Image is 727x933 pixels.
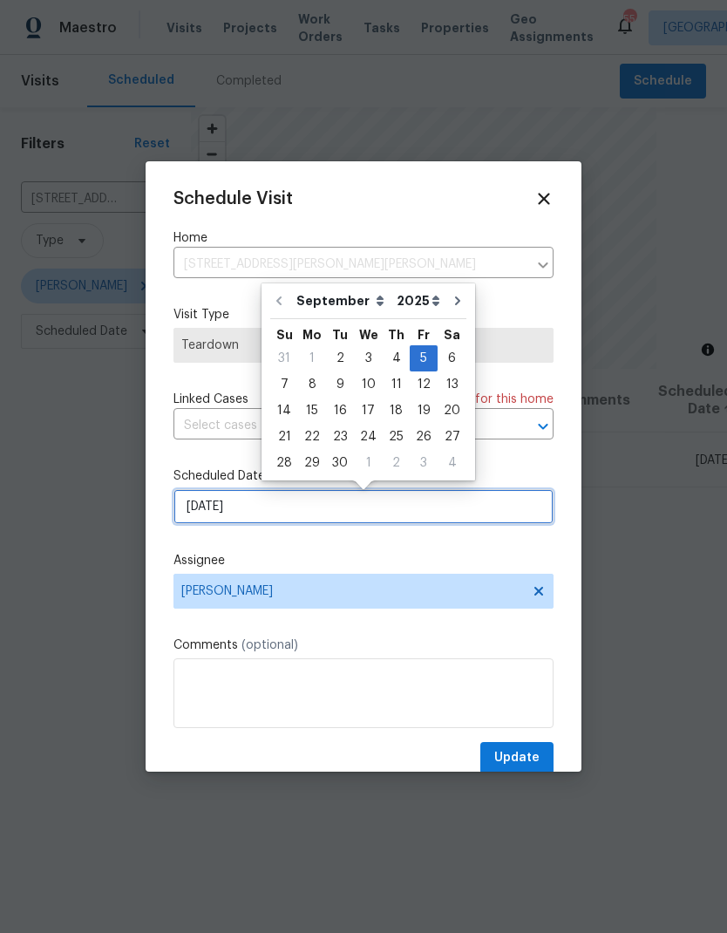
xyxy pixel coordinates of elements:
[410,425,438,449] div: 26
[359,329,378,341] abbr: Wednesday
[326,371,354,398] div: Tue Sep 09 2025
[438,451,466,475] div: 4
[410,371,438,398] div: Fri Sep 12 2025
[354,425,383,449] div: 24
[438,398,466,424] div: Sat Sep 20 2025
[410,345,438,371] div: Fri Sep 05 2025
[241,639,298,651] span: (optional)
[410,451,438,475] div: 3
[354,424,383,450] div: Wed Sep 24 2025
[534,189,554,208] span: Close
[270,398,298,424] div: Sun Sep 14 2025
[326,398,354,423] div: 16
[270,345,298,371] div: Sun Aug 31 2025
[326,425,354,449] div: 23
[383,372,410,397] div: 11
[438,345,466,371] div: Sat Sep 06 2025
[410,372,438,397] div: 12
[173,552,554,569] label: Assignee
[326,372,354,397] div: 9
[298,424,326,450] div: Mon Sep 22 2025
[410,346,438,371] div: 5
[292,288,392,314] select: Month
[173,190,293,208] span: Schedule Visit
[444,329,460,341] abbr: Saturday
[298,398,326,423] div: 15
[298,371,326,398] div: Mon Sep 08 2025
[266,283,292,318] button: Go to previous month
[173,412,505,439] input: Select cases
[418,329,430,341] abbr: Friday
[383,425,410,449] div: 25
[383,451,410,475] div: 2
[438,346,466,371] div: 6
[173,489,554,524] input: M/D/YYYY
[354,345,383,371] div: Wed Sep 03 2025
[494,747,540,769] span: Update
[383,424,410,450] div: Thu Sep 25 2025
[326,345,354,371] div: Tue Sep 02 2025
[298,372,326,397] div: 8
[383,398,410,424] div: Thu Sep 18 2025
[410,450,438,476] div: Fri Oct 03 2025
[388,329,404,341] abbr: Thursday
[392,288,445,314] select: Year
[298,425,326,449] div: 22
[173,229,554,247] label: Home
[354,372,383,397] div: 10
[270,450,298,476] div: Sun Sep 28 2025
[270,424,298,450] div: Sun Sep 21 2025
[181,337,546,354] span: Teardown
[173,637,554,654] label: Comments
[480,742,554,774] button: Update
[438,424,466,450] div: Sat Sep 27 2025
[270,346,298,371] div: 31
[173,467,554,485] label: Scheduled Date
[302,329,322,341] abbr: Monday
[326,451,354,475] div: 30
[354,398,383,423] div: 17
[298,346,326,371] div: 1
[270,372,298,397] div: 7
[354,371,383,398] div: Wed Sep 10 2025
[383,398,410,423] div: 18
[270,451,298,475] div: 28
[383,450,410,476] div: Thu Oct 02 2025
[383,346,410,371] div: 4
[438,450,466,476] div: Sat Oct 04 2025
[354,346,383,371] div: 3
[326,398,354,424] div: Tue Sep 16 2025
[173,391,248,408] span: Linked Cases
[354,450,383,476] div: Wed Oct 01 2025
[438,372,466,397] div: 13
[270,398,298,423] div: 14
[410,424,438,450] div: Fri Sep 26 2025
[383,345,410,371] div: Thu Sep 04 2025
[270,425,298,449] div: 21
[383,371,410,398] div: Thu Sep 11 2025
[298,450,326,476] div: Mon Sep 29 2025
[270,371,298,398] div: Sun Sep 07 2025
[173,251,527,278] input: Enter in an address
[173,306,554,323] label: Visit Type
[298,451,326,475] div: 29
[445,283,471,318] button: Go to next month
[276,329,293,341] abbr: Sunday
[326,346,354,371] div: 2
[332,329,348,341] abbr: Tuesday
[298,345,326,371] div: Mon Sep 01 2025
[531,414,555,439] button: Open
[438,371,466,398] div: Sat Sep 13 2025
[326,424,354,450] div: Tue Sep 23 2025
[410,398,438,423] div: 19
[438,425,466,449] div: 27
[354,398,383,424] div: Wed Sep 17 2025
[181,584,523,598] span: [PERSON_NAME]
[354,451,383,475] div: 1
[410,398,438,424] div: Fri Sep 19 2025
[438,398,466,423] div: 20
[298,398,326,424] div: Mon Sep 15 2025
[326,450,354,476] div: Tue Sep 30 2025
